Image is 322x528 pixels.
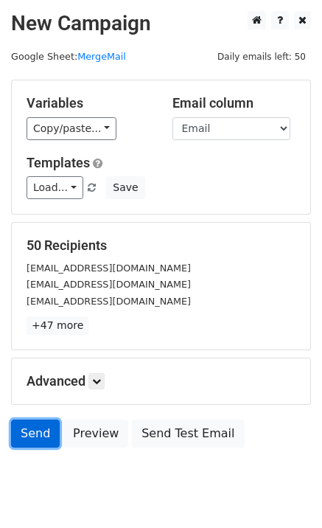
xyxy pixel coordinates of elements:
button: Save [106,176,144,199]
h5: Variables [27,95,150,111]
a: Daily emails left: 50 [212,51,311,62]
h5: Email column [172,95,296,111]
iframe: Chat Widget [248,457,322,528]
a: Preview [63,420,128,448]
small: [EMAIL_ADDRESS][DOMAIN_NAME] [27,279,191,290]
small: [EMAIL_ADDRESS][DOMAIN_NAME] [27,263,191,274]
small: [EMAIL_ADDRESS][DOMAIN_NAME] [27,296,191,307]
small: Google Sheet: [11,51,126,62]
h5: Advanced [27,373,295,389]
a: +47 more [27,316,88,335]
a: Copy/paste... [27,117,116,140]
a: Templates [27,155,90,170]
a: Load... [27,176,83,199]
a: MergeMail [77,51,126,62]
h2: New Campaign [11,11,311,36]
a: Send [11,420,60,448]
h5: 50 Recipients [27,237,295,254]
a: Send Test Email [132,420,244,448]
span: Daily emails left: 50 [212,49,311,65]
